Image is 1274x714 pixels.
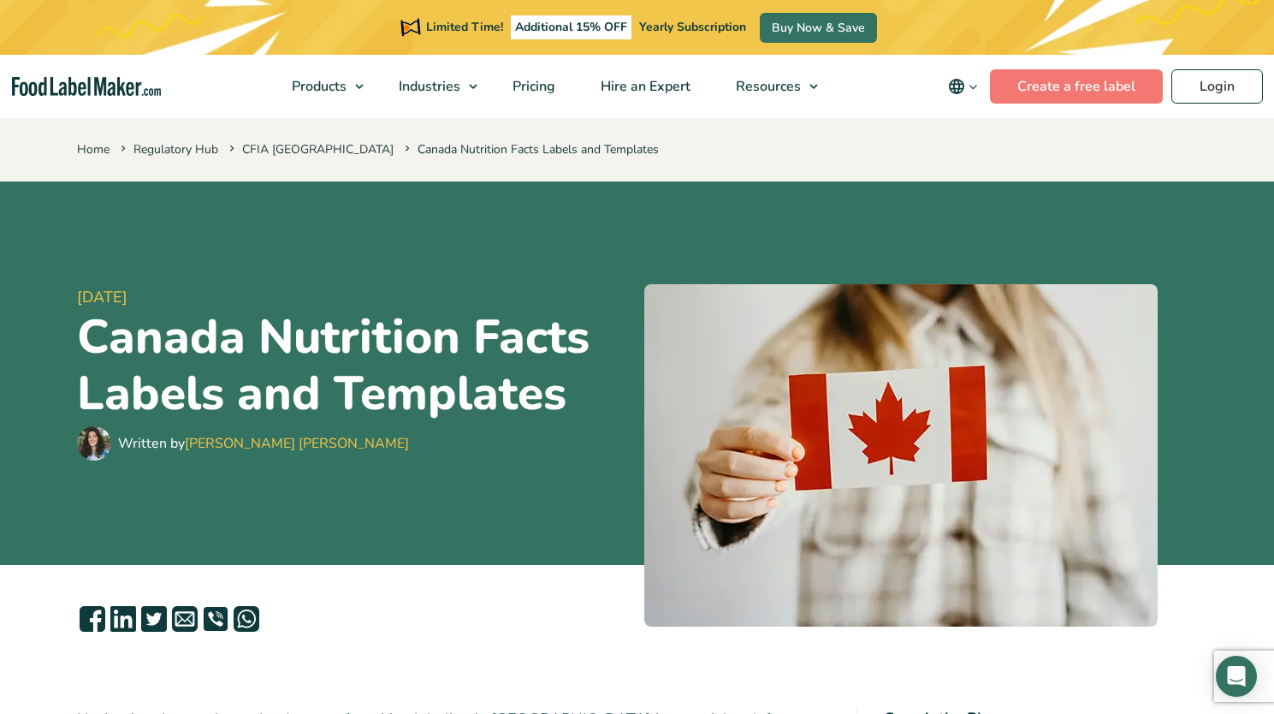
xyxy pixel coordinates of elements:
[77,286,631,309] span: [DATE]
[1216,656,1257,697] div: Open Intercom Messenger
[376,55,486,118] a: Industries
[731,77,803,96] span: Resources
[714,55,827,118] a: Resources
[77,309,631,422] h1: Canada Nutrition Facts Labels and Templates
[185,434,409,453] a: [PERSON_NAME] [PERSON_NAME]
[639,19,746,35] span: Yearly Subscription
[507,77,557,96] span: Pricing
[990,69,1163,104] a: Create a free label
[118,433,409,454] div: Written by
[77,426,111,461] img: Maria Abi Hanna - Food Label Maker
[760,13,877,43] a: Buy Now & Save
[287,77,348,96] span: Products
[394,77,462,96] span: Industries
[511,15,631,39] span: Additional 15% OFF
[596,77,692,96] span: Hire an Expert
[426,19,503,35] span: Limited Time!
[270,55,372,118] a: Products
[578,55,709,118] a: Hire an Expert
[77,141,110,158] a: Home
[242,141,394,158] a: CFIA [GEOGRAPHIC_DATA]
[490,55,574,118] a: Pricing
[1171,69,1263,104] a: Login
[133,141,218,158] a: Regulatory Hub
[401,141,659,158] span: Canada Nutrition Facts Labels and Templates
